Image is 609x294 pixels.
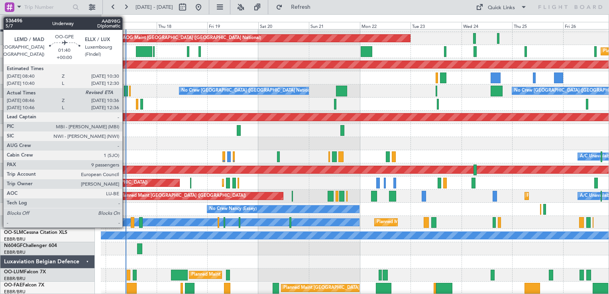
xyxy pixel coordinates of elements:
[4,138,21,143] span: OO-JID
[24,1,70,13] input: Trip Number
[4,112,44,117] a: OO-ELKFalcon 8X
[4,165,24,169] span: OO-NSG
[4,86,70,90] a: OO-GPEFalcon 900EX EASy II
[4,33,44,38] a: OO-VSFFalcon 8X
[4,125,51,130] a: OO-WLPGlobal 5500
[4,157,24,163] a: EBKT/KJK
[4,86,23,90] span: OO-GPE
[4,105,26,111] a: EBBR/BRU
[209,203,257,215] div: No Crew Nancy (Essey)
[123,32,261,44] div: AOG Maint [GEOGRAPHIC_DATA] ([GEOGRAPHIC_DATA] National)
[4,144,24,150] a: EBKT/KJK
[136,4,173,11] span: [DATE] - [DATE]
[4,78,24,84] a: EBKT/KJK
[4,99,47,104] a: OO-HHOFalcon 8X
[4,270,24,274] span: OO-LUM
[283,282,428,294] div: Planned Maint [GEOGRAPHIC_DATA] ([GEOGRAPHIC_DATA] National)
[284,4,318,10] span: Refresh
[4,236,26,242] a: EBBR/BRU
[4,112,22,117] span: OO-ELK
[472,1,531,14] button: Quick Links
[272,1,320,14] button: Refresh
[4,270,46,274] a: OO-LUMFalcon 7X
[9,16,86,28] button: All Aircraft
[4,39,26,45] a: EBBR/BRU
[120,190,246,202] div: Planned Maint [GEOGRAPHIC_DATA] ([GEOGRAPHIC_DATA])
[4,65,26,71] a: EBBR/BRU
[21,19,84,25] span: All Aircraft
[4,59,23,64] span: OO-LAH
[4,151,63,156] a: D-IBLUCessna Citation M2
[377,216,470,228] div: Planned Maint Kortrijk-[GEOGRAPHIC_DATA]
[4,217,68,222] a: OO-ZUNCessna Citation CJ4
[4,178,24,182] span: OO-ROK
[4,210,26,216] a: LFSN/ENC
[181,85,315,97] div: No Crew [GEOGRAPHIC_DATA] ([GEOGRAPHIC_DATA] National)
[4,197,24,203] a: EBKT/KJK
[4,138,56,143] a: OO-JIDCessna CJ1 525
[4,73,44,77] a: OO-FSXFalcon 7X
[309,22,360,29] div: Sun 21
[4,217,24,222] span: OO-ZUN
[106,22,156,29] div: Wed 17
[4,230,23,235] span: OO-SLM
[4,283,44,288] a: OO-FAEFalcon 7X
[4,178,68,182] a: OO-ROKCessna Citation CJ4
[4,171,24,176] a: EBKT/KJK
[4,46,21,51] span: OO-AIE
[4,191,67,196] a: OO-LXACessna Citation CJ4
[4,223,24,229] a: EBKT/KJK
[4,243,23,248] span: N604GF
[4,283,22,288] span: OO-FAE
[4,118,26,124] a: EBBR/BRU
[108,216,122,228] div: Owner
[4,92,26,98] a: EBBR/BRU
[411,22,461,29] div: Tue 23
[4,33,22,38] span: OO-VSF
[207,22,258,29] div: Fri 19
[4,99,25,104] span: OO-HHO
[4,276,26,282] a: EBBR/BRU
[488,4,515,12] div: Quick Links
[4,191,23,196] span: OO-LXA
[4,73,22,77] span: OO-FSX
[4,184,24,190] a: EBKT/KJK
[4,59,45,64] a: OO-LAHFalcon 7X
[4,243,57,248] a: N604GFChallenger 604
[512,22,563,29] div: Thu 25
[4,151,20,156] span: D-IBLU
[157,22,207,29] div: Thu 18
[258,22,309,29] div: Sat 20
[4,204,23,209] span: OO-LUX
[4,46,43,51] a: OO-AIEFalcon 7X
[102,16,116,23] div: [DATE]
[4,230,67,235] a: OO-SLMCessna Citation XLS
[4,125,24,130] span: OO-WLP
[4,52,26,58] a: EBBR/BRU
[462,22,512,29] div: Wed 24
[360,22,411,29] div: Mon 22
[4,165,68,169] a: OO-NSGCessna Citation CJ4
[4,204,67,209] a: OO-LUXCessna Citation CJ4
[4,131,26,137] a: EBBR/BRU
[4,249,26,255] a: EBBR/BRU
[191,269,336,281] div: Planned Maint [GEOGRAPHIC_DATA] ([GEOGRAPHIC_DATA] National)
